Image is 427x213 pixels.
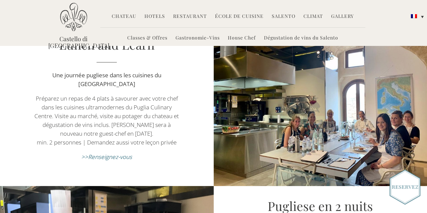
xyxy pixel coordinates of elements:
[228,34,256,42] a: House Chef
[331,13,354,21] a: Gallery
[81,153,132,161] em: >>
[127,34,167,42] a: Classes & Offres
[303,13,323,21] a: Climat
[264,34,338,42] a: Dégustation de vins du Salento
[272,13,295,21] a: Salento
[390,169,420,205] img: Book_Button_French.png
[37,138,48,146] span: min.
[43,112,179,129] span: Visite au marché, visite au potager du chateau et dégustation de vins inclus.
[52,71,161,88] strong: Une journée pugliese dans les cuisines du [GEOGRAPHIC_DATA]
[34,95,178,120] span: Préparez un repas de 4 plats à savourer avec votre chef dans les cuisines ultramodernes du Puglia...
[173,13,207,21] a: Restaurant
[88,153,132,161] span: Renseignez-vous
[411,14,417,18] img: Français
[49,138,177,146] span: 2 personnes | Demandez aussi votre leçon privée
[48,35,99,49] a: Castello di [GEOGRAPHIC_DATA]
[176,34,220,42] a: Gastronomie-Vins
[60,121,171,137] span: [PERSON_NAME] sera à nouveau notre guest-chef en [DATE].
[144,13,165,21] a: Hotels
[60,3,87,31] img: Castello di Ugento
[215,13,264,21] a: École de Cuisine
[112,13,136,21] a: Chateau
[81,153,132,161] a: >>Renseignez-vous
